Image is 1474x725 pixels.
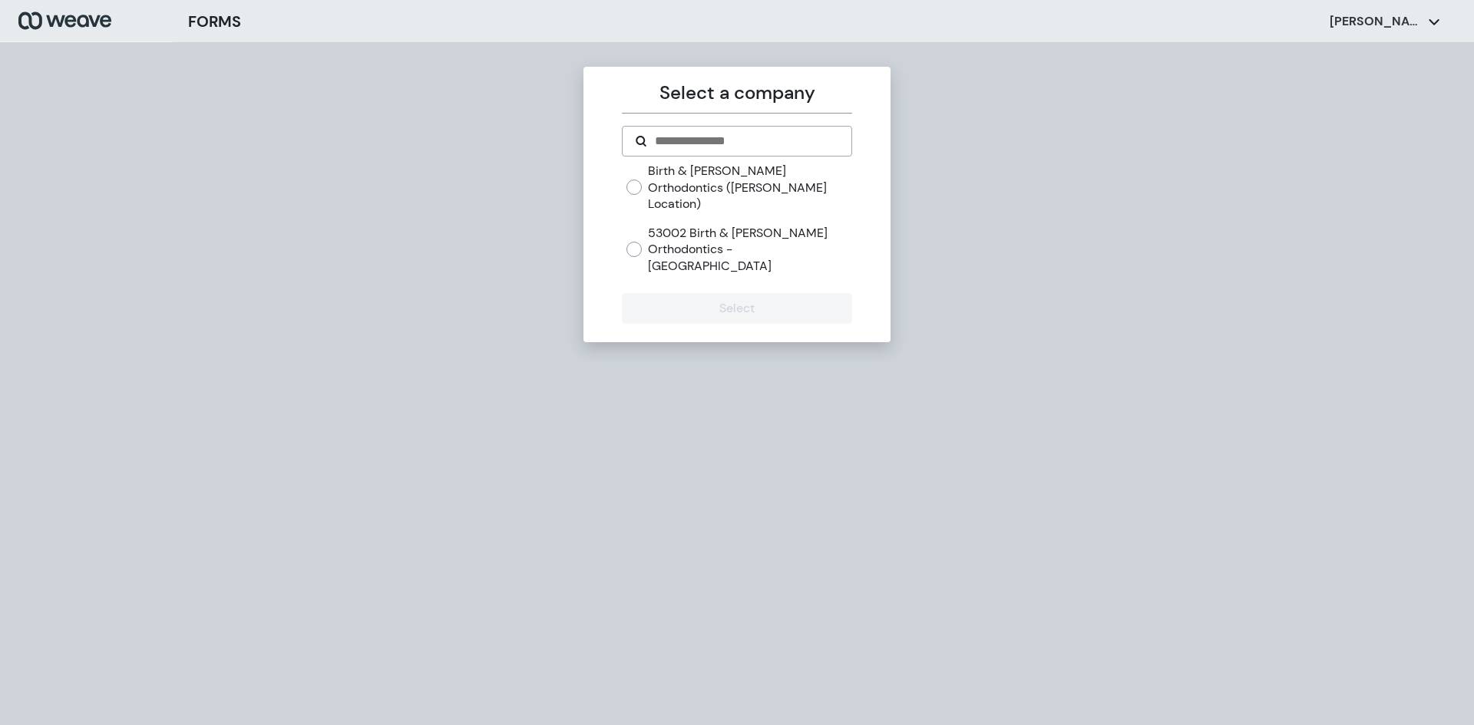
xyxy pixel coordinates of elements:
[622,293,851,324] button: Select
[648,225,851,275] label: 53002 Birth & [PERSON_NAME] Orthodontics - [GEOGRAPHIC_DATA]
[648,163,851,213] label: Birth & [PERSON_NAME] Orthodontics ([PERSON_NAME] Location)
[622,79,851,107] p: Select a company
[653,132,838,150] input: Search
[188,10,241,33] h3: FORMS
[1330,13,1422,30] p: [PERSON_NAME]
